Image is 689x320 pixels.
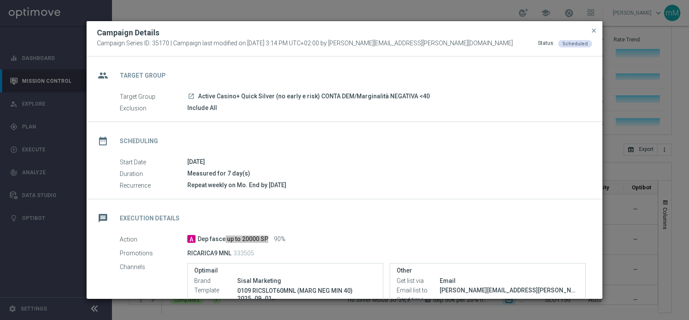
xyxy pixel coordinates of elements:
[194,287,237,295] label: Template
[274,235,286,243] span: 90%
[194,267,376,274] label: Optimail
[237,287,376,302] p: 0109 RICSLOT60MNL (MARG NEG MIN 40) 2025_09_01
[187,249,231,257] p: RICARICA9 MNL
[187,169,586,178] div: Measured for 7 day(s)
[198,235,268,243] span: Dep fasce up to 20000 SP
[397,287,440,295] label: Email list to
[187,181,586,189] div: Repeat weekly on Mo. End by [DATE]
[440,298,579,307] p: 06:30 PM Central European Time ([GEOGRAPHIC_DATA]) (UTC +02:00)
[194,277,237,285] label: Brand
[97,40,513,47] span: Campaign Series ID: 35170 | Campaign last modified on [DATE] 3:14 PM UTC+02:00 by [PERSON_NAME][E...
[120,235,187,243] label: Action
[440,286,579,295] div: [PERSON_NAME][EMAIL_ADDRESS][PERSON_NAME][DOMAIN_NAME], [PERSON_NAME][DOMAIN_NAME][EMAIL_ADDRESS]...
[95,133,111,149] i: date_range
[120,93,187,100] label: Target Group
[120,104,187,112] label: Exclusion
[440,276,579,285] div: Email
[120,214,180,223] h2: Execution Details
[237,276,376,285] div: Sisal Marketing
[120,263,187,271] label: Channels
[188,93,195,100] i: launch
[120,249,187,257] label: Promotions
[187,235,196,243] span: A
[397,296,440,304] label: Send time
[562,41,588,47] span: Scheduled
[120,170,187,178] label: Duration
[233,249,254,257] p: 333505
[397,277,440,285] label: Get list via
[590,27,597,34] span: close
[120,158,187,166] label: Start Date
[97,28,159,38] h2: Campaign Details
[397,267,579,274] label: Other
[538,40,555,47] div: Status:
[558,40,592,47] colored-tag: Scheduled
[198,93,430,100] span: Active Casino+ Quick Silver (no early e risk) CONTA DEM/Marginalità NEGATIVA <40
[120,182,187,189] label: Recurrence
[187,93,195,100] a: launch
[187,104,586,112] div: Include All
[187,157,586,166] div: [DATE]
[120,137,158,145] h2: Scheduling
[120,72,166,80] h2: Target Group
[95,68,111,83] i: group
[95,210,111,226] i: message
